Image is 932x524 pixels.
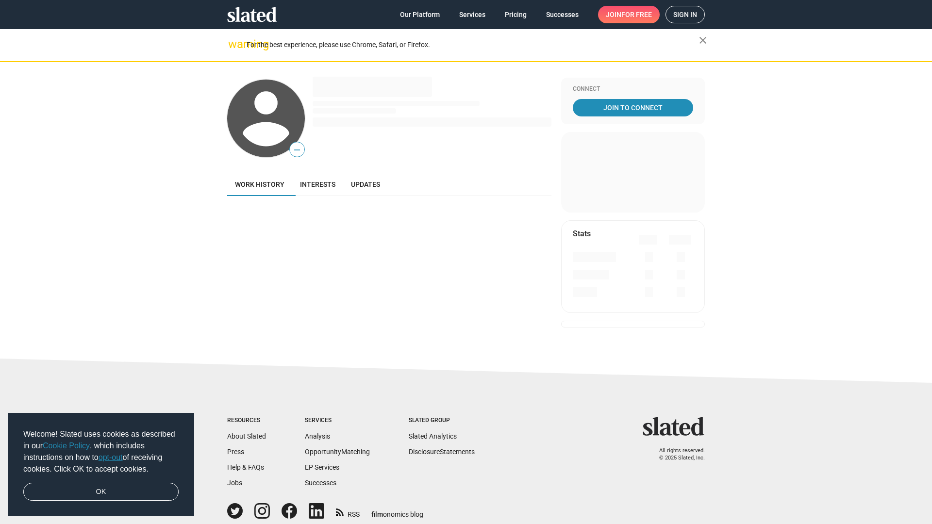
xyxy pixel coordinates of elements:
[538,6,586,23] a: Successes
[673,6,697,23] span: Sign in
[409,432,457,440] a: Slated Analytics
[573,99,693,116] a: Join To Connect
[305,417,370,425] div: Services
[451,6,493,23] a: Services
[351,180,380,188] span: Updates
[575,99,691,116] span: Join To Connect
[305,432,330,440] a: Analysis
[305,463,339,471] a: EP Services
[400,6,440,23] span: Our Platform
[697,34,709,46] mat-icon: close
[409,417,475,425] div: Slated Group
[228,38,240,50] mat-icon: warning
[43,442,90,450] a: Cookie Policy
[235,180,284,188] span: Work history
[300,180,335,188] span: Interests
[392,6,448,23] a: Our Platform
[23,483,179,501] a: dismiss cookie message
[23,428,179,475] span: Welcome! Slated uses cookies as described in our , which includes instructions on how to of recei...
[459,6,485,23] span: Services
[292,173,343,196] a: Interests
[606,6,652,23] span: Join
[227,479,242,487] a: Jobs
[227,448,244,456] a: Press
[336,504,360,519] a: RSS
[409,448,475,456] a: DisclosureStatements
[227,432,266,440] a: About Slated
[99,453,123,461] a: opt-out
[649,447,705,461] p: All rights reserved. © 2025 Slated, Inc.
[573,229,591,239] mat-card-title: Stats
[227,463,264,471] a: Help & FAQs
[371,510,383,518] span: film
[343,173,388,196] a: Updates
[371,502,423,519] a: filmonomics blog
[227,173,292,196] a: Work history
[305,448,370,456] a: OpportunityMatching
[227,417,266,425] div: Resources
[621,6,652,23] span: for free
[8,413,194,517] div: cookieconsent
[573,85,693,93] div: Connect
[505,6,527,23] span: Pricing
[290,144,304,156] span: —
[305,479,336,487] a: Successes
[247,38,699,51] div: For the best experience, please use Chrome, Safari, or Firefox.
[666,6,705,23] a: Sign in
[598,6,660,23] a: Joinfor free
[546,6,579,23] span: Successes
[497,6,534,23] a: Pricing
